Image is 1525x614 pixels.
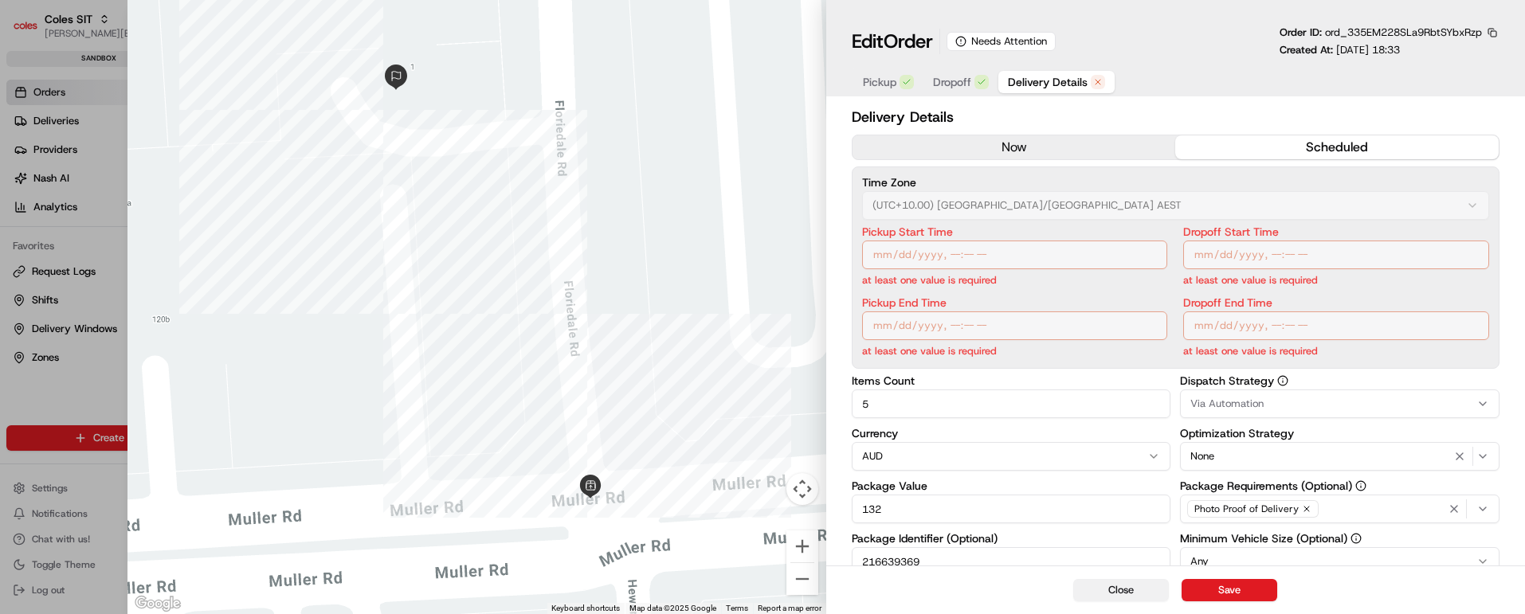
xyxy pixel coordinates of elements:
[853,135,1176,159] button: now
[933,74,971,90] span: Dropoff
[852,547,1171,576] input: Enter package identifier
[947,32,1056,51] div: Needs Attention
[862,226,1168,237] label: Pickup Start Time
[1183,272,1489,287] p: at least one value is required
[1280,43,1400,57] p: Created At:
[551,603,620,614] button: Keyboard shortcuts
[1180,389,1500,418] button: Via Automation
[863,74,896,90] span: Pickup
[1180,375,1500,386] label: Dispatch Strategy
[1355,480,1366,491] button: Package Requirements (Optional)
[16,233,29,245] div: 📗
[128,225,262,253] a: 💻API Documentation
[884,29,933,54] span: Order
[112,269,193,282] a: Powered byPylon
[151,231,256,247] span: API Documentation
[852,389,1171,418] input: Enter items count
[1180,533,1500,544] label: Minimum Vehicle Size (Optional)
[1277,375,1288,386] button: Dispatch Strategy
[1351,533,1362,544] button: Minimum Vehicle Size (Optional)
[862,343,1168,358] p: at least one value is required
[1180,428,1500,439] label: Optimization Strategy
[862,272,1168,287] p: at least one value is required
[1175,135,1499,159] button: scheduled
[1190,397,1264,411] span: Via Automation
[852,495,1171,523] input: Enter package value
[1325,25,1482,39] span: ord_335EM228SLa9RbtSYbxRzp
[852,106,1500,128] h2: Delivery Details
[1280,25,1482,40] p: Order ID:
[16,152,45,181] img: 1736555255976-a54dd68f-1ca7-489b-9aae-adbdc363a1c4
[852,533,1171,544] label: Package Identifier (Optional)
[16,64,290,89] p: Welcome 👋
[786,473,818,505] button: Map camera controls
[852,428,1171,439] label: Currency
[786,530,818,562] button: Zoom in
[1182,579,1277,601] button: Save
[1073,579,1169,601] button: Close
[1180,442,1500,471] button: None
[271,157,290,176] button: Start new chat
[1008,74,1088,90] span: Delivery Details
[159,270,193,282] span: Pylon
[786,563,818,595] button: Zoom out
[758,604,821,612] a: Report a map error
[1180,480,1500,491] label: Package Requirements (Optional)
[1194,503,1299,515] span: Photo Proof of Delivery
[1183,297,1489,308] label: Dropoff End Time
[1183,226,1489,237] label: Dropoff Start Time
[862,177,1489,188] label: Time Zone
[852,29,933,54] h1: Edit
[54,168,202,181] div: We're available if you need us!
[1336,43,1400,57] span: [DATE] 18:33
[16,16,48,48] img: Nash
[862,297,1168,308] label: Pickup End Time
[131,593,184,614] img: Google
[54,152,261,168] div: Start new chat
[32,231,122,247] span: Knowledge Base
[852,375,1171,386] label: Items Count
[10,225,128,253] a: 📗Knowledge Base
[1183,343,1489,358] p: at least one value is required
[852,480,1171,491] label: Package Value
[1180,495,1500,523] button: Photo Proof of Delivery
[1190,449,1214,463] span: None
[726,604,748,612] a: Terms
[135,233,147,245] div: 💻
[629,604,716,612] span: Map data ©2025 Google
[41,103,263,119] input: Clear
[131,593,184,614] a: Open this area in Google Maps (opens a new window)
